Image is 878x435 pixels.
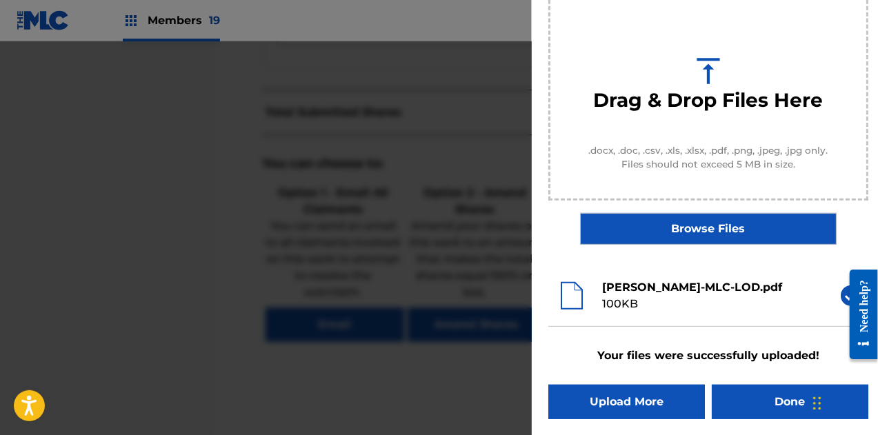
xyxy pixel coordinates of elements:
iframe: Resource Center [839,259,878,370]
b: [PERSON_NAME]-MLC-LOD.pdf [602,281,782,294]
h3: Drag & Drop Files Here [594,88,824,112]
button: Done [712,385,868,419]
label: Browse Files [580,213,836,245]
span: Members [148,12,220,28]
span: 19 [209,14,220,27]
div: Drag [813,383,821,424]
img: upload [691,54,726,88]
img: Top Rightsholders [123,12,139,29]
img: MLC Logo [17,10,70,30]
button: Upload More [548,385,705,419]
div: 100 KB [602,296,827,312]
b: Your files were successfully uploaded! [548,347,868,364]
span: .docx, .doc, .csv, .xls, .xlsx, .pdf, .png, .jpeg, .jpg only. Files should not exceed 5 MB in size. [578,143,839,172]
iframe: Chat Widget [809,369,878,435]
img: file-icon [555,279,588,312]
